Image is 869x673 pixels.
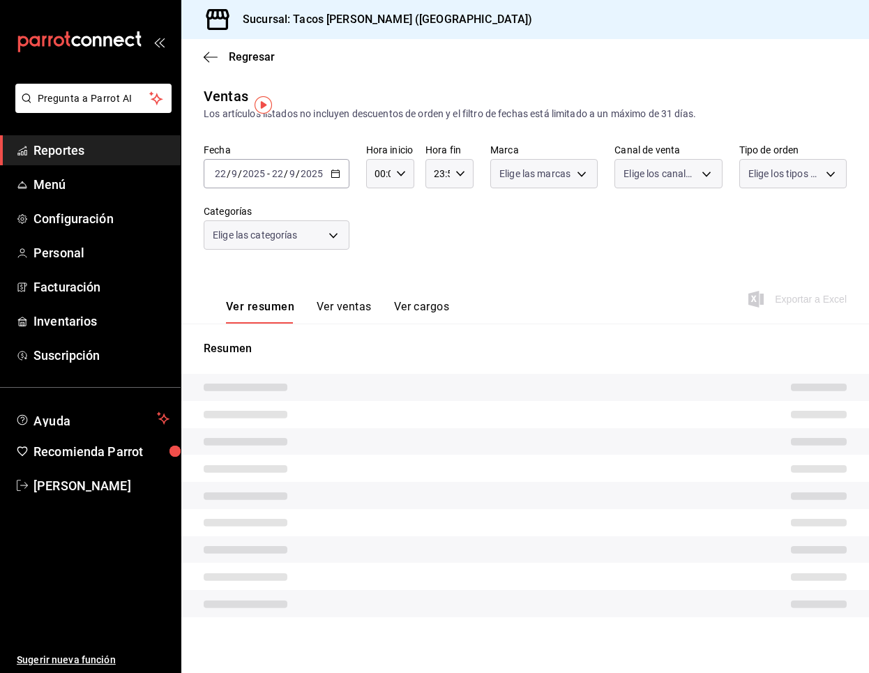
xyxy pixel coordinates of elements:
[33,278,169,296] span: Facturación
[38,91,150,106] span: Pregunta a Parrot AI
[204,206,349,216] label: Categorías
[214,168,227,179] input: --
[10,101,172,116] a: Pregunta a Parrot AI
[238,168,242,179] span: /
[425,145,474,155] label: Hora fin
[271,168,284,179] input: --
[33,141,169,160] span: Reportes
[33,312,169,331] span: Inventarios
[317,300,372,324] button: Ver ventas
[232,11,532,28] h3: Sucursal: Tacos [PERSON_NAME] ([GEOGRAPHIC_DATA])
[213,228,298,242] span: Elige las categorías
[204,145,349,155] label: Fecha
[33,410,151,427] span: Ayuda
[204,107,847,121] div: Los artículos listados no incluyen descuentos de orden y el filtro de fechas está limitado a un m...
[226,300,294,324] button: Ver resumen
[366,145,414,155] label: Hora inicio
[33,175,169,194] span: Menú
[748,167,821,181] span: Elige los tipos de orden
[226,300,449,324] div: navigation tabs
[33,243,169,262] span: Personal
[255,96,272,114] img: Tooltip marker
[499,167,570,181] span: Elige las marcas
[284,168,288,179] span: /
[624,167,696,181] span: Elige los canales de venta
[33,346,169,365] span: Suscripción
[33,476,169,495] span: [PERSON_NAME]
[242,168,266,179] input: ----
[289,168,296,179] input: --
[614,145,722,155] label: Canal de venta
[33,442,169,461] span: Recomienda Parrot
[300,168,324,179] input: ----
[231,168,238,179] input: --
[296,168,300,179] span: /
[227,168,231,179] span: /
[153,36,165,47] button: open_drawer_menu
[17,653,169,667] span: Sugerir nueva función
[229,50,275,63] span: Regresar
[204,50,275,63] button: Regresar
[204,340,847,357] p: Resumen
[394,300,450,324] button: Ver cargos
[267,168,270,179] span: -
[15,84,172,113] button: Pregunta a Parrot AI
[490,145,598,155] label: Marca
[204,86,248,107] div: Ventas
[739,145,847,155] label: Tipo de orden
[33,209,169,228] span: Configuración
